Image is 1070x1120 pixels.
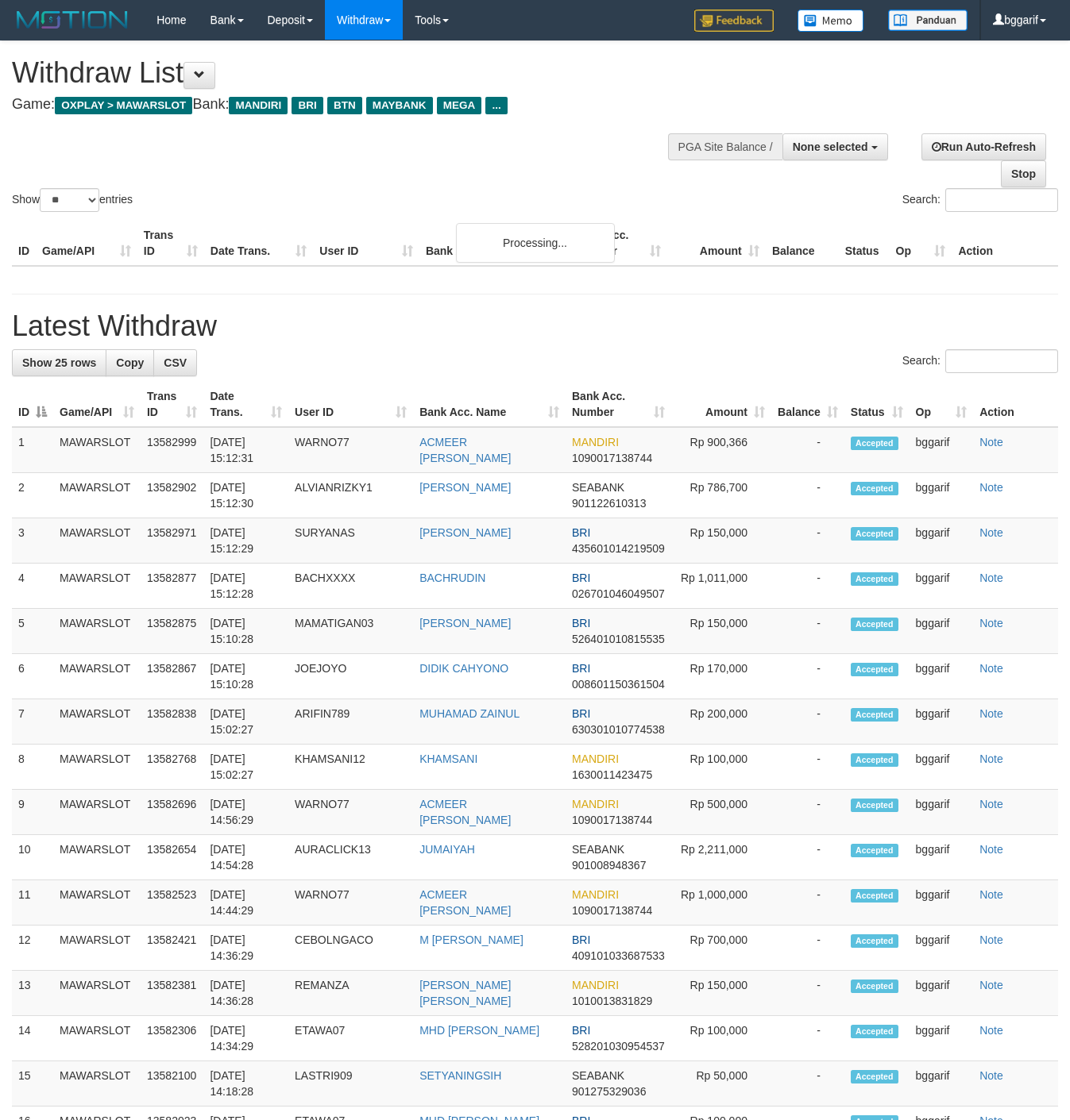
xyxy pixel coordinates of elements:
[671,790,771,835] td: Rp 500,000
[572,933,590,946] span: BRI
[671,382,771,427] th: Amount: activate to sort column ascending
[910,518,974,564] td: bggarif
[53,1061,141,1107] td: MAWARSLOT
[141,790,203,835] td: 13582696
[22,356,96,369] span: Show 25 rows
[419,1024,539,1037] a: MHD [PERSON_NAME]
[153,349,197,376] a: CSV
[419,752,477,765] a: KHAMSANI
[53,609,141,654] td: MAWARSLOT
[485,97,507,114] span: ...
[851,572,898,586] span: Accepted
[141,518,203,564] td: 13582971
[288,880,413,926] td: WARNO77
[437,97,482,114] span: MEGA
[413,382,566,427] th: Bank Acc. Name: activate to sort column ascending
[851,799,898,812] span: Accepted
[203,880,288,926] td: [DATE] 14:44:29
[203,382,288,427] th: Date Trans.: activate to sort column ascending
[419,933,523,946] a: M [PERSON_NAME]
[979,481,1003,494] a: Note
[851,1070,898,1083] span: Accepted
[141,654,203,699] td: 13582867
[203,427,288,473] td: [DATE] 15:12:31
[771,880,844,926] td: -
[572,1085,646,1098] span: Copy 901275329036 to clipboard
[419,436,511,464] a: ACMEER [PERSON_NAME]
[771,699,844,745] td: -
[229,97,288,114] span: MANDIRI
[671,654,771,699] td: Rp 170,000
[902,188,1058,212] label: Search:
[979,436,1003,448] a: Note
[771,1061,844,1107] td: -
[572,904,652,917] span: Copy 1090017138744 to clipboard
[671,880,771,926] td: Rp 1,000,000
[572,1040,665,1053] span: Copy 528201030954537 to clipboard
[141,382,203,427] th: Trans ID: activate to sort column ascending
[419,526,511,539] a: [PERSON_NAME]
[979,617,1003,629] a: Note
[53,1016,141,1061] td: MAWARSLOT
[851,437,898,450] span: Accepted
[671,699,771,745] td: Rp 200,000
[979,526,1003,539] a: Note
[921,133,1046,160] a: Run Auto-Refresh
[888,10,968,31] img: panduan.png
[979,1024,1003,1037] a: Note
[12,835,53,880] td: 10
[53,880,141,926] td: MAWARSLOT
[771,1016,844,1061] td: -
[851,663,898,676] span: Accepted
[53,382,141,427] th: Game/API: activate to sort column ascending
[288,609,413,654] td: MAMATIGAN03
[910,880,974,926] td: bggarif
[12,790,53,835] td: 9
[572,723,665,736] span: Copy 630301010774538 to clipboard
[671,427,771,473] td: Rp 900,366
[798,10,864,32] img: Button%20Memo.svg
[572,481,624,494] span: SEABANK
[288,926,413,971] td: CEBOLNGACO
[141,564,203,609] td: 13582877
[979,662,1003,675] a: Note
[12,1061,53,1107] td: 15
[572,542,665,555] span: Copy 435601014219509 to clipboard
[53,926,141,971] td: MAWARSLOT
[419,1069,501,1082] a: SETYANINGSIH
[851,934,898,948] span: Accepted
[53,427,141,473] td: MAWARSLOT
[12,654,53,699] td: 6
[53,745,141,790] td: MAWARSLOT
[164,356,187,369] span: CSV
[12,97,697,113] h4: Game: Bank:
[288,1061,413,1107] td: LASTRI909
[766,221,839,266] th: Balance
[12,382,53,427] th: ID: activate to sort column descending
[288,1016,413,1061] td: ETAWA07
[910,926,974,971] td: bggarif
[288,971,413,1016] td: REMANZA
[53,790,141,835] td: MAWARSLOT
[288,427,413,473] td: WARNO77
[419,798,511,826] a: ACMEER [PERSON_NAME]
[288,473,413,518] td: ALVIANRIZKY1
[203,1016,288,1061] td: [DATE] 14:34:29
[141,473,203,518] td: 13582902
[979,979,1003,991] a: Note
[979,933,1003,946] a: Note
[979,888,1003,901] a: Note
[288,518,413,564] td: SURYANAS
[12,57,697,89] h1: Withdraw List
[671,473,771,518] td: Rp 786,700
[902,349,1058,373] label: Search:
[12,427,53,473] td: 1
[851,889,898,903] span: Accepted
[12,221,36,266] th: ID
[53,835,141,880] td: MAWARSLOT
[419,481,511,494] a: [PERSON_NAME]
[771,971,844,1016] td: -
[12,310,1058,342] h1: Latest Withdraw
[141,926,203,971] td: 13582421
[12,926,53,971] td: 12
